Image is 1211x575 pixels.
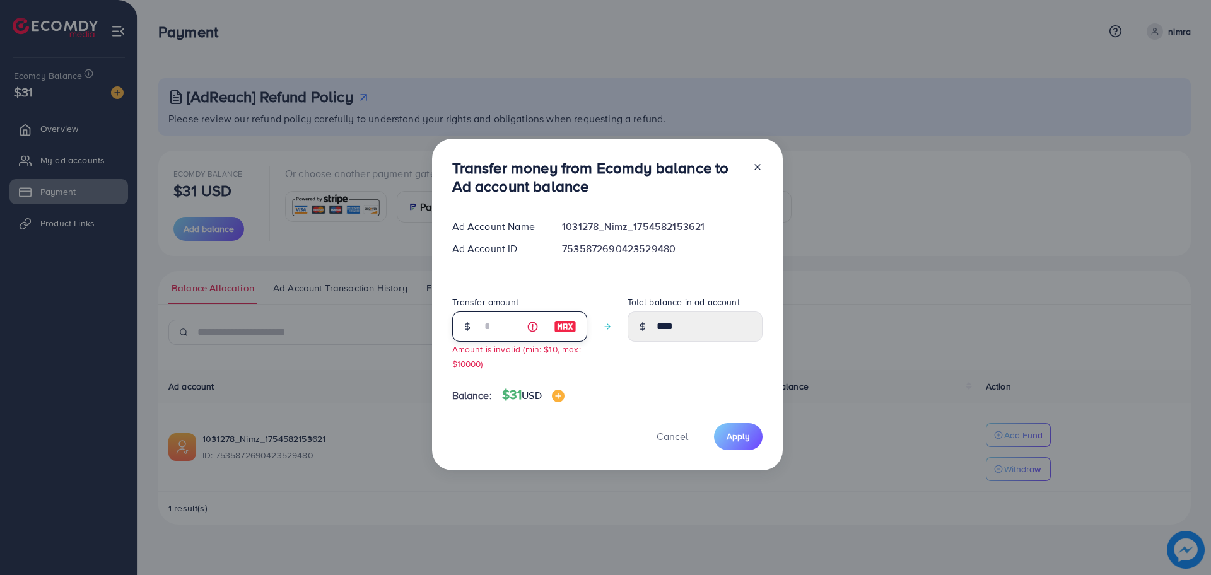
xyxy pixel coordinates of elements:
label: Total balance in ad account [628,296,740,308]
span: Cancel [657,429,688,443]
label: Transfer amount [452,296,518,308]
button: Apply [714,423,763,450]
img: image [552,390,565,402]
span: Balance: [452,388,492,403]
button: Cancel [641,423,704,450]
span: Apply [727,430,750,443]
small: Amount is invalid (min: $10, max: $10000) [452,343,581,369]
div: Ad Account ID [442,241,553,256]
div: Ad Account Name [442,219,553,234]
span: USD [522,388,541,402]
div: 1031278_Nimz_1754582153621 [552,219,772,234]
img: image [554,319,576,334]
div: 7535872690423529480 [552,241,772,256]
h3: Transfer money from Ecomdy balance to Ad account balance [452,159,742,195]
h4: $31 [502,387,565,403]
